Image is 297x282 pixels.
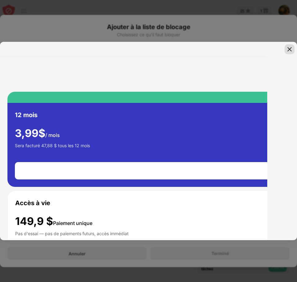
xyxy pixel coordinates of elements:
[38,127,45,139] font: $
[15,231,129,236] font: Pas d'essai — pas de paiements futurs, accès immédiat
[15,199,50,207] font: Accès à vie
[45,132,60,138] font: / mois
[15,127,38,139] font: 3,99
[15,215,53,227] font: 149,9 $
[15,143,90,148] font: Sera facturé 47,88 $ tous les 12 mois
[53,220,92,226] font: Paiement unique
[15,111,38,119] font: 12 mois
